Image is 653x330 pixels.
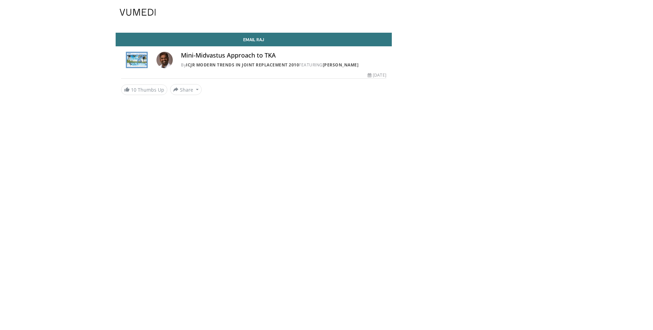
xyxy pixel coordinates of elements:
img: Avatar [156,52,173,68]
h4: Mini-Midvastus Approach to TKA [181,52,386,59]
button: Share [170,84,202,95]
span: 10 [131,87,136,93]
div: By FEATURING [181,62,386,68]
img: ICJR Modern Trends in Joint Replacement 2010 [121,52,154,68]
a: 10 Thumbs Up [121,84,167,95]
a: [PERSON_NAME] [323,62,359,68]
div: [DATE] [368,72,386,78]
a: Email Raj [116,33,392,46]
img: VuMedi Logo [120,9,156,16]
a: ICJR Modern Trends in Joint Replacement 2010 [186,62,299,68]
